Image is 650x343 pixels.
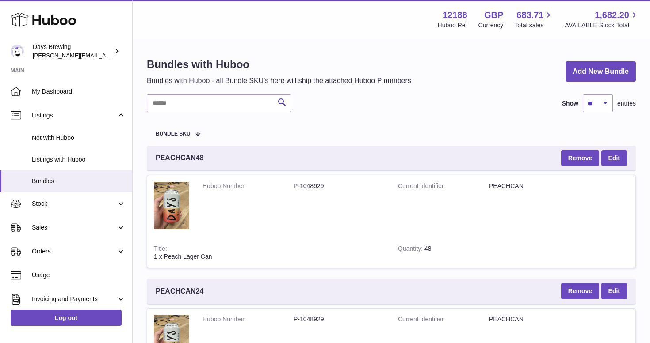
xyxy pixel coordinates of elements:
span: Invoicing and Payments [32,295,116,303]
dd: PEACHCAN [489,315,580,324]
span: Not with Huboo [32,134,126,142]
img: 1 x Peach Lager Can [154,182,189,229]
a: 683.71 Total sales [514,9,554,30]
strong: Title [154,245,167,254]
span: Orders [32,247,116,256]
span: Sales [32,223,116,232]
img: greg@daysbrewing.com [11,45,24,58]
strong: Quantity [398,245,424,254]
span: 1,682.20 [595,9,629,21]
dt: Current identifier [398,182,489,190]
dt: Huboo Number [203,315,294,324]
strong: 12188 [443,9,467,21]
span: My Dashboard [32,87,126,96]
dd: P-1048929 [294,182,385,190]
span: Usage [32,271,126,279]
p: Bundles with Huboo - all Bundle SKU's here will ship the attached Huboo P numbers [147,76,411,86]
a: Edit [601,150,627,166]
button: Remove [561,283,599,299]
span: PEACHCAN48 [156,153,203,163]
span: Total sales [514,21,554,30]
span: Stock [32,200,116,208]
div: Huboo Ref [438,21,467,30]
div: Days Brewing [33,43,112,60]
dd: P-1048929 [294,315,385,324]
label: Show [562,99,578,108]
button: Remove [561,150,599,166]
span: Bundle SKU [156,131,191,137]
span: entries [617,99,636,108]
a: Add New Bundle [566,61,636,82]
div: Currency [478,21,504,30]
span: [PERSON_NAME][EMAIL_ADDRESS][DOMAIN_NAME] [33,52,177,59]
span: Listings [32,111,116,120]
span: Bundles [32,177,126,185]
dt: Huboo Number [203,182,294,190]
td: 48 [391,238,479,268]
span: AVAILABLE Stock Total [565,21,639,30]
strong: GBP [484,9,503,21]
a: Edit [601,283,627,299]
a: 1,682.20 AVAILABLE Stock Total [565,9,639,30]
h1: Bundles with Huboo [147,57,411,72]
span: 683.71 [516,9,543,21]
a: Log out [11,310,122,326]
span: Listings with Huboo [32,155,126,164]
dt: Current identifier [398,315,489,324]
dd: PEACHCAN [489,182,580,190]
div: 1 x Peach Lager Can [154,253,385,261]
span: PEACHCAN24 [156,286,203,296]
